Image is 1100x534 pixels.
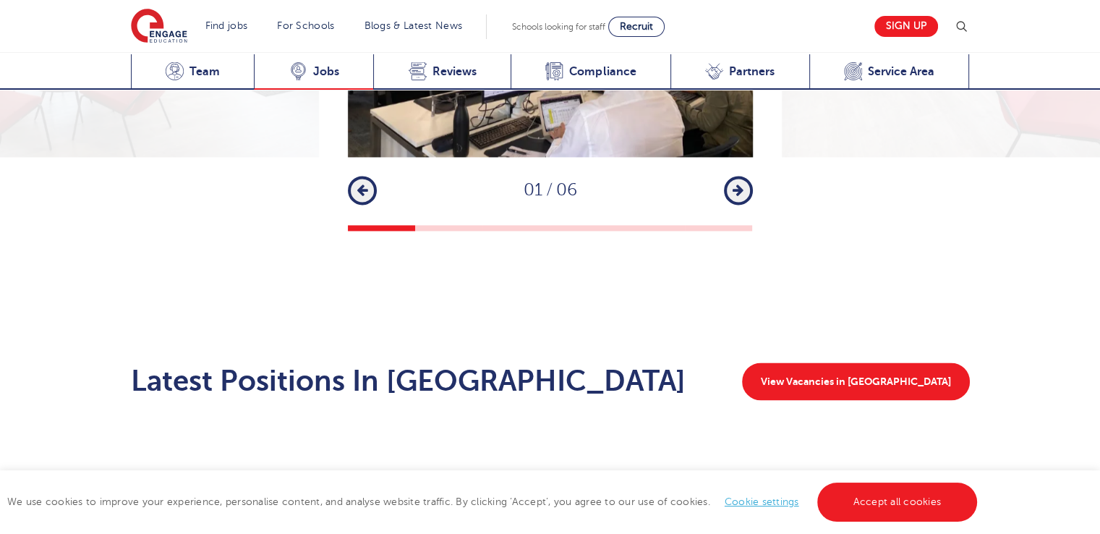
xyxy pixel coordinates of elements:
[7,496,981,507] span: We use cookies to improve your experience, personalise content, and analyse website traffic. By c...
[373,54,511,90] a: Reviews
[205,20,248,31] a: Find jobs
[415,225,482,231] button: 2 of 6
[512,22,605,32] span: Schools looking for staff
[817,483,978,522] a: Accept all cookies
[313,64,339,79] span: Jobs
[874,16,938,37] a: Sign up
[685,225,752,231] button: 6 of 6
[254,54,373,90] a: Jobs
[364,20,463,31] a: Blogs & Latest News
[608,17,665,37] a: Recruit
[189,64,220,79] span: Team
[348,225,415,231] button: 1 of 6
[131,54,255,90] a: Team
[729,64,775,79] span: Partners
[542,180,556,200] span: /
[620,21,653,32] span: Recruit
[550,225,618,231] button: 4 of 6
[809,54,970,90] a: Service Area
[618,225,685,231] button: 5 of 6
[482,225,550,231] button: 3 of 6
[670,54,809,90] a: Partners
[524,180,542,200] span: 01
[868,64,934,79] span: Service Area
[131,9,187,45] img: Engage Education
[556,180,577,200] span: 06
[432,64,477,79] span: Reviews
[277,20,334,31] a: For Schools
[131,364,686,399] h2: Latest Positions In [GEOGRAPHIC_DATA]
[742,363,970,400] a: View Vacancies in [GEOGRAPHIC_DATA]
[511,54,670,90] a: Compliance
[725,496,799,507] a: Cookie settings
[569,64,636,79] span: Compliance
